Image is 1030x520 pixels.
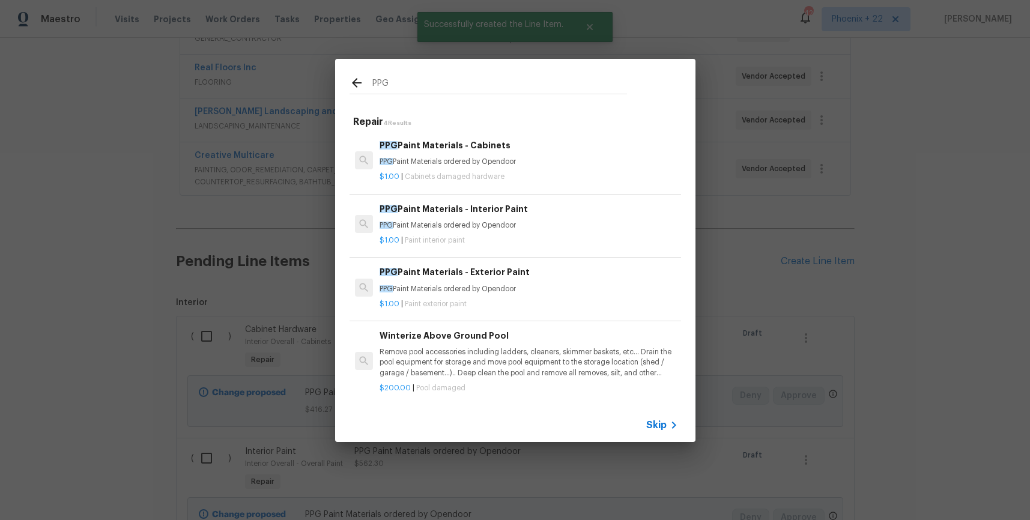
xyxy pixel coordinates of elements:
span: Cabinets damaged hardware [405,173,504,180]
p: | [380,383,677,393]
span: 4 Results [383,120,411,126]
span: PPG [380,285,393,292]
h6: Paint Materials - Exterior Paint [380,265,677,279]
span: Paint interior paint [405,237,465,244]
h5: Repair [353,116,681,128]
p: Paint Materials ordered by Opendoor [380,284,677,294]
p: | [380,235,677,246]
p: Remove pool accessories including ladders, cleaners, skimmer baskets, etc… Drain the pool equipme... [380,347,677,378]
span: PPG [380,268,398,276]
span: $1.00 [380,300,399,307]
span: Paint exterior paint [405,300,467,307]
p: | [380,172,677,182]
h6: Paint Materials - Cabinets [380,139,677,152]
span: Pool damaged [416,384,465,392]
span: Skip [646,419,667,431]
p: Paint Materials ordered by Opendoor [380,157,677,167]
span: $1.00 [380,237,399,244]
input: Search issues or repairs [372,76,627,94]
span: PPG [380,222,393,229]
span: $200.00 [380,384,411,392]
span: $1.00 [380,173,399,180]
span: PPG [380,141,398,150]
span: PPG [380,158,393,165]
span: PPG [380,205,398,213]
p: Paint Materials ordered by Opendoor [380,220,677,231]
h6: Winterize Above Ground Pool [380,329,677,342]
p: | [380,299,677,309]
h6: Paint Materials - Interior Paint [380,202,677,216]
